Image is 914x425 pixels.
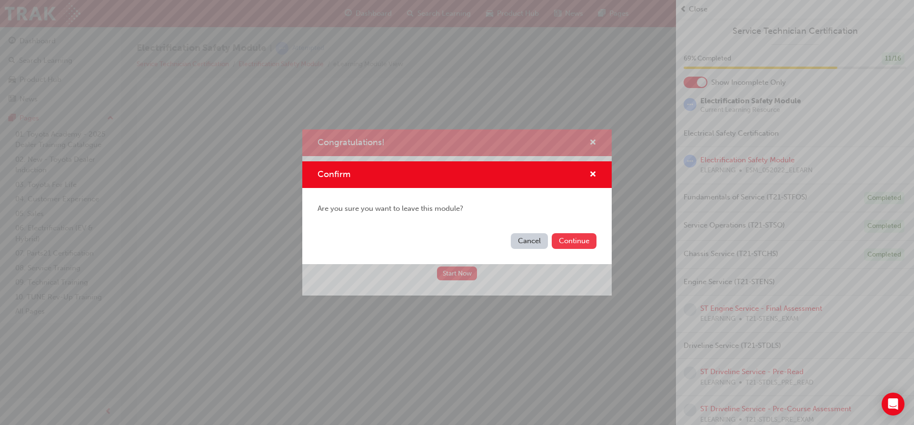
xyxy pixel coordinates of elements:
[511,233,548,249] button: Cancel
[302,188,612,229] div: Are you sure you want to leave this module?
[882,393,904,415] div: Open Intercom Messenger
[589,169,596,181] button: cross-icon
[302,161,612,264] div: Confirm
[318,169,350,179] span: Confirm
[552,233,596,249] button: Continue
[589,171,596,179] span: cross-icon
